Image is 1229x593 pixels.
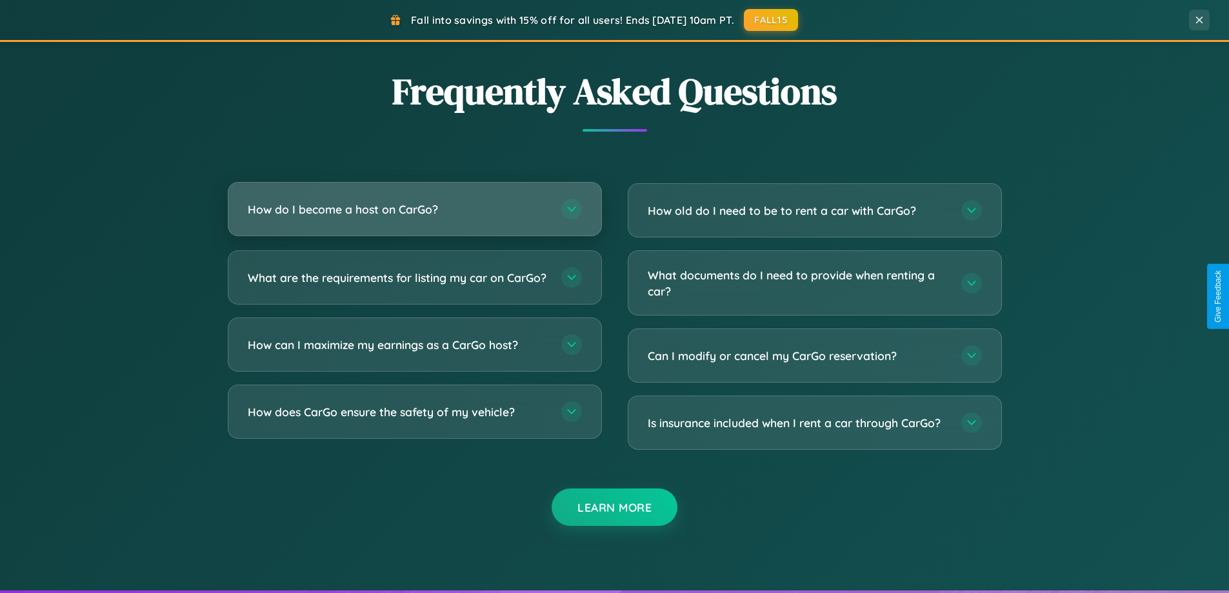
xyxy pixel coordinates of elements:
[228,66,1002,116] h2: Frequently Asked Questions
[248,201,548,217] h3: How do I become a host on CarGo?
[248,270,548,286] h3: What are the requirements for listing my car on CarGo?
[248,337,548,353] h3: How can I maximize my earnings as a CarGo host?
[648,267,948,299] h3: What documents do I need to provide when renting a car?
[248,404,548,420] h3: How does CarGo ensure the safety of my vehicle?
[648,415,948,431] h3: Is insurance included when I rent a car through CarGo?
[744,9,798,31] button: FALL15
[648,203,948,219] h3: How old do I need to be to rent a car with CarGo?
[1214,270,1223,323] div: Give Feedback
[552,488,677,526] button: Learn More
[411,14,734,26] span: Fall into savings with 15% off for all users! Ends [DATE] 10am PT.
[648,348,948,364] h3: Can I modify or cancel my CarGo reservation?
